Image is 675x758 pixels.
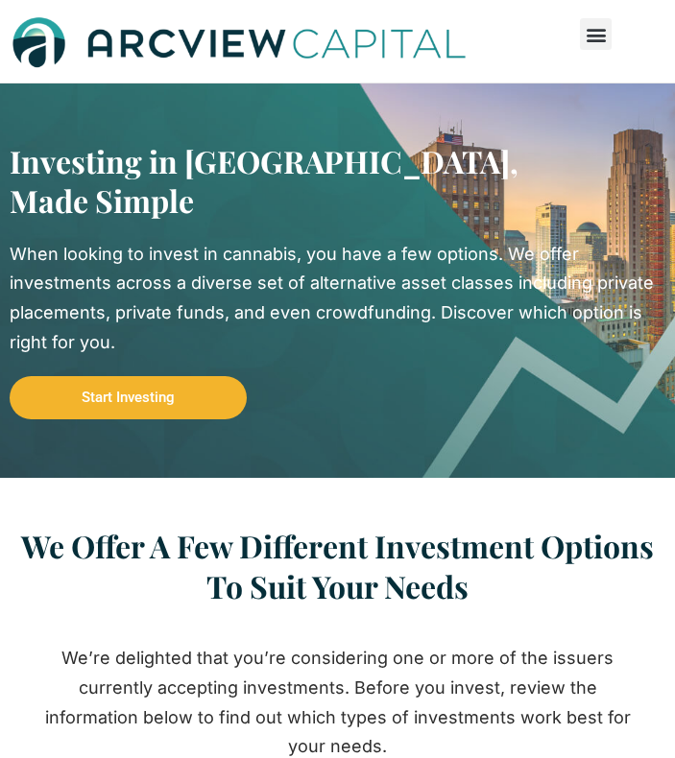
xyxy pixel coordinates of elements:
[19,526,656,605] h2: We Offer A Few Different Investment Options To Suit Your Needs
[10,240,665,357] div: When looking to invest in cannabis, you have a few options. We offer investments across a diverse...
[10,141,637,221] h2: Investing in [GEOGRAPHIC_DATA], Made Simple
[10,376,247,419] a: Start Investing
[82,391,175,405] span: Start Investing
[580,18,612,50] div: Menu Toggle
